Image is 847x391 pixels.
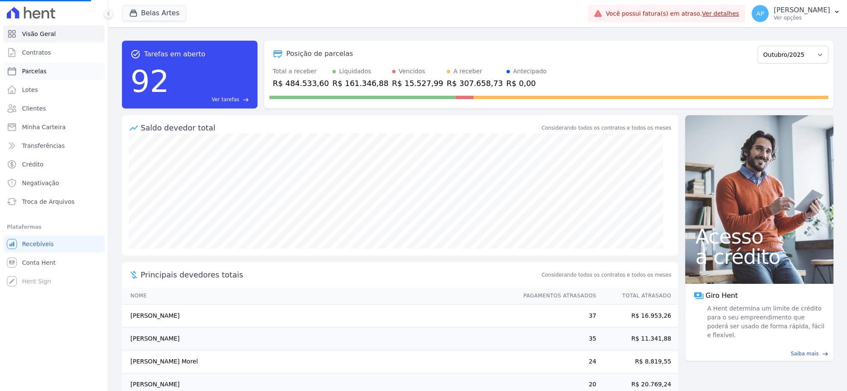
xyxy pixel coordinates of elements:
[542,271,671,279] span: Considerando todos os contratos e todos os meses
[515,327,597,350] td: 35
[7,222,101,232] div: Plataformas
[144,49,205,59] span: Tarefas em aberto
[130,49,141,59] span: task_alt
[3,137,105,154] a: Transferências
[3,63,105,80] a: Parcelas
[695,226,823,247] span: Acesso
[22,48,51,57] span: Contratos
[542,124,671,132] div: Considerando todos os contratos e todos os meses
[791,350,819,358] span: Saiba mais
[745,2,847,25] button: AP [PERSON_NAME] Ver opções
[130,59,169,103] div: 92
[774,6,830,14] p: [PERSON_NAME]
[597,287,678,305] th: Total Atrasado
[286,49,353,59] div: Posição de parcelas
[706,291,738,301] span: Giro Hent
[141,122,540,133] div: Saldo devedor total
[22,240,54,248] span: Recebíveis
[690,350,828,358] a: Saiba mais east
[706,304,825,340] span: A Hent determina um limite de crédito para o seu empreendimento que poderá ser usado de forma ráp...
[3,193,105,210] a: Troca de Arquivos
[141,269,540,280] span: Principais devedores totais
[22,160,44,169] span: Crédito
[3,81,105,98] a: Lotes
[392,78,443,89] div: R$ 15.527,99
[702,10,739,17] a: Ver detalhes
[22,30,56,38] span: Visão Geral
[3,119,105,136] a: Minha Carteira
[332,78,389,89] div: R$ 161.346,88
[122,5,186,21] button: Belas Artes
[695,247,823,267] span: a crédito
[3,254,105,271] a: Conta Hent
[822,351,828,357] span: east
[22,258,55,267] span: Conta Hent
[515,287,597,305] th: Pagamentos Atrasados
[273,78,329,89] div: R$ 484.533,60
[22,104,46,113] span: Clientes
[774,14,830,21] p: Ver opções
[173,96,249,103] a: Ver tarefas east
[515,350,597,373] td: 24
[212,96,239,103] span: Ver tarefas
[3,236,105,252] a: Recebíveis
[273,67,329,76] div: Total a receber
[339,67,371,76] div: Liquidados
[22,123,66,131] span: Minha Carteira
[597,327,678,350] td: R$ 11.341,88
[515,305,597,327] td: 37
[122,350,515,373] td: [PERSON_NAME] Morel
[3,44,105,61] a: Contratos
[399,67,425,76] div: Vencidos
[22,197,75,206] span: Troca de Arquivos
[122,327,515,350] td: [PERSON_NAME]
[3,156,105,173] a: Crédito
[507,78,547,89] div: R$ 0,00
[513,67,547,76] div: Antecipado
[3,25,105,42] a: Visão Geral
[122,305,515,327] td: [PERSON_NAME]
[22,86,38,94] span: Lotes
[122,287,515,305] th: Nome
[597,305,678,327] td: R$ 16.953,26
[606,9,739,18] span: Você possui fatura(s) em atraso.
[3,100,105,117] a: Clientes
[22,141,65,150] span: Transferências
[22,179,59,187] span: Negativação
[3,175,105,191] a: Negativação
[243,97,249,103] span: east
[756,11,764,17] span: AP
[454,67,482,76] div: A receber
[597,350,678,373] td: R$ 8.819,55
[22,67,47,75] span: Parcelas
[447,78,503,89] div: R$ 307.658,73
